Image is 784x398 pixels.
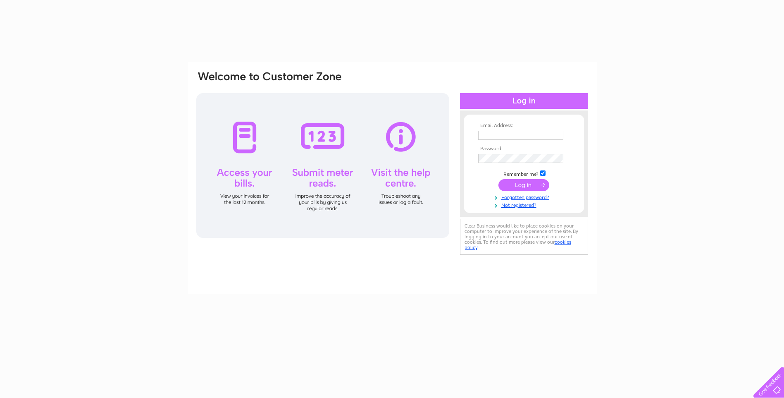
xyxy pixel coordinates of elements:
[476,169,572,177] td: Remember me?
[498,179,549,191] input: Submit
[478,193,572,201] a: Forgotten password?
[476,123,572,129] th: Email Address:
[476,146,572,152] th: Password:
[478,201,572,209] a: Not registered?
[460,219,588,255] div: Clear Business would like to place cookies on your computer to improve your experience of the sit...
[465,239,571,250] a: cookies policy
